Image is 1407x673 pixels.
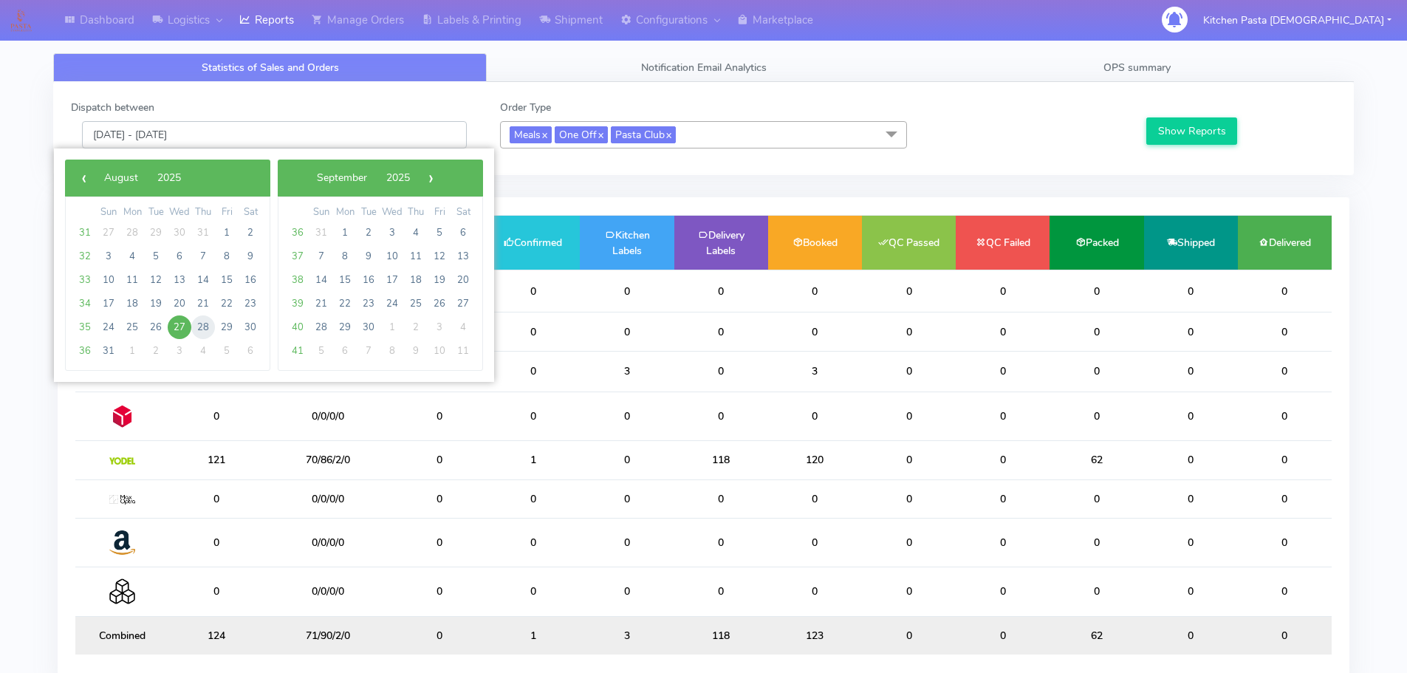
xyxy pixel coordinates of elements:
[580,216,674,270] td: Kitchen Labels
[95,167,148,189] button: August
[120,339,144,363] span: 1
[120,268,144,292] span: 11
[73,245,97,268] span: 32
[428,292,451,315] span: 26
[357,339,380,363] span: 7
[144,292,168,315] span: 19
[541,126,547,142] a: x
[263,518,392,567] td: 0/0/0/0
[1238,479,1332,518] td: 0
[169,616,263,655] td: 124
[451,245,475,268] span: 13
[1192,5,1403,35] button: Kitchen Pasta [DEMOGRAPHIC_DATA]
[285,168,442,182] bs-datepicker-navigation-view: ​ ​ ​
[428,205,451,221] th: weekday
[1050,616,1143,655] td: 62
[862,392,956,440] td: 0
[486,312,580,351] td: 0
[144,315,168,339] span: 26
[71,100,154,115] label: Dispatch between
[486,216,580,270] td: Confirmed
[54,148,494,382] bs-daterangepicker-container: calendar
[109,403,135,429] img: DPD
[768,518,862,567] td: 0
[404,245,428,268] span: 11
[956,392,1050,440] td: 0
[674,270,768,312] td: 0
[665,126,671,142] a: x
[309,339,333,363] span: 5
[75,616,169,655] td: Combined
[674,479,768,518] td: 0
[109,495,135,505] img: MaxOptra
[1238,567,1332,616] td: 0
[215,205,239,221] th: weekday
[109,530,135,556] img: Amazon
[1103,61,1171,75] span: OPS summary
[451,315,475,339] span: 4
[1050,216,1143,270] td: Packed
[862,270,956,312] td: 0
[169,479,263,518] td: 0
[239,339,262,363] span: 6
[1238,312,1332,351] td: 0
[169,567,263,616] td: 0
[333,245,357,268] span: 8
[215,268,239,292] span: 15
[191,339,215,363] span: 4
[120,245,144,268] span: 4
[307,167,377,189] button: September
[674,392,768,440] td: 0
[286,268,309,292] span: 38
[97,221,120,245] span: 27
[768,479,862,518] td: 0
[1144,479,1238,518] td: 0
[641,61,767,75] span: Notification Email Analytics
[333,205,357,221] th: weekday
[862,518,956,567] td: 0
[97,339,120,363] span: 31
[486,479,580,518] td: 0
[239,268,262,292] span: 16
[333,315,357,339] span: 29
[404,221,428,245] span: 4
[168,205,191,221] th: weekday
[263,567,392,616] td: 0/0/0/0
[420,167,442,189] button: ›
[333,292,357,315] span: 22
[674,441,768,479] td: 118
[486,270,580,312] td: 0
[286,339,309,363] span: 41
[451,268,475,292] span: 20
[392,441,486,479] td: 0
[1144,518,1238,567] td: 0
[580,351,674,392] td: 3
[169,392,263,440] td: 0
[580,270,674,312] td: 0
[168,315,191,339] span: 27
[428,315,451,339] span: 3
[611,126,676,143] span: Pasta Club
[404,315,428,339] span: 2
[191,205,215,221] th: weekday
[169,441,263,479] td: 121
[768,392,862,440] td: 0
[768,216,862,270] td: Booked
[380,268,404,292] span: 17
[580,479,674,518] td: 0
[120,315,144,339] span: 25
[309,268,333,292] span: 14
[1144,216,1238,270] td: Shipped
[956,441,1050,479] td: 0
[144,205,168,221] th: weekday
[120,221,144,245] span: 28
[357,292,380,315] span: 23
[674,567,768,616] td: 0
[956,518,1050,567] td: 0
[1144,270,1238,312] td: 0
[109,578,135,604] img: Collection
[768,270,862,312] td: 0
[97,205,120,221] th: weekday
[239,221,262,245] span: 2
